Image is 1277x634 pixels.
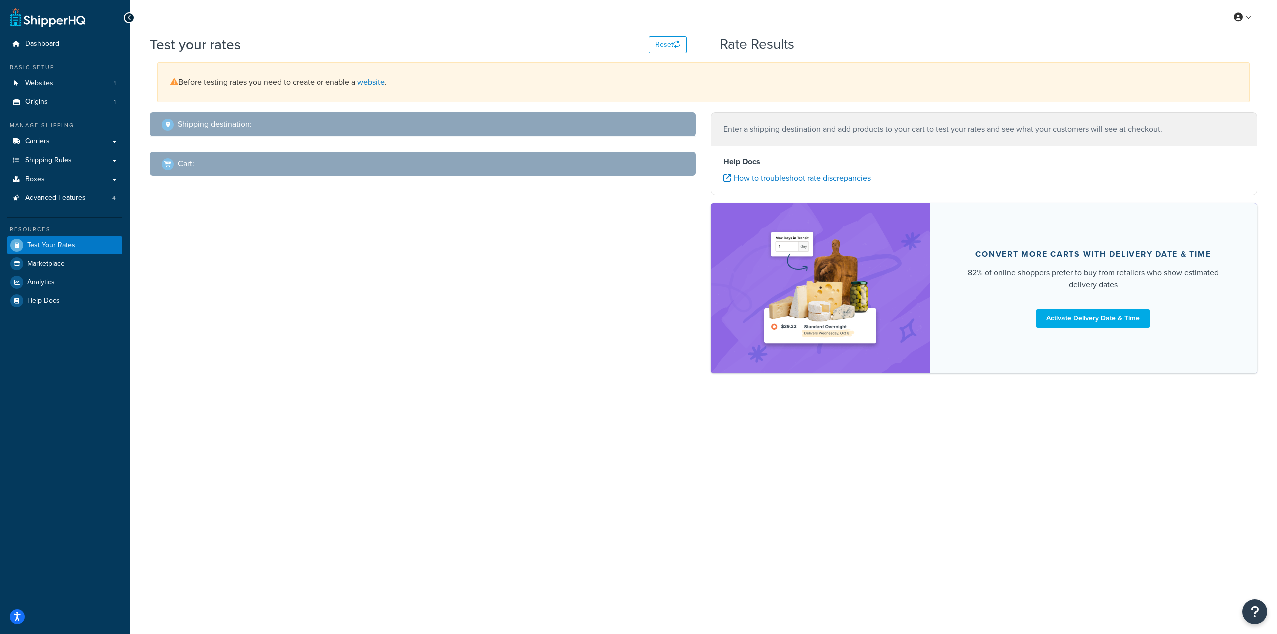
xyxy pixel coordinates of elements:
[720,37,794,52] h2: Rate Results
[7,170,122,189] a: Boxes
[7,273,122,291] a: Analytics
[7,121,122,130] div: Manage Shipping
[157,62,1250,102] div: Before testing rates you need to create or enable a .
[114,98,116,106] span: 1
[954,267,1233,291] div: 82% of online shoppers prefer to buy from retailers who show estimated delivery dates
[7,189,122,207] a: Advanced Features4
[7,74,122,93] li: Websites
[7,35,122,53] a: Dashboard
[25,98,48,106] span: Origins
[25,79,53,88] span: Websites
[7,151,122,170] a: Shipping Rules
[7,225,122,234] div: Resources
[178,120,252,129] h2: Shipping destination :
[25,40,59,48] span: Dashboard
[723,156,1245,168] h4: Help Docs
[723,122,1245,136] p: Enter a shipping destination and add products to your cart to test your rates and see what your c...
[7,74,122,93] a: Websites1
[1242,599,1267,624] button: Open Resource Center
[27,241,75,250] span: Test Your Rates
[27,297,60,305] span: Help Docs
[7,93,122,111] li: Origins
[25,137,50,146] span: Carriers
[7,236,122,254] a: Test Your Rates
[7,189,122,207] li: Advanced Features
[7,132,122,151] a: Carriers
[150,35,241,54] h1: Test your rates
[758,218,883,358] img: feature-image-ddt-36eae7f7280da8017bfb280eaccd9c446f90b1fe08728e4019434db127062ab4.png
[25,156,72,165] span: Shipping Rules
[7,292,122,310] a: Help Docs
[25,194,86,202] span: Advanced Features
[178,159,194,168] h2: Cart :
[7,93,122,111] a: Origins1
[25,175,45,184] span: Boxes
[7,63,122,72] div: Basic Setup
[357,76,385,88] a: website
[112,194,116,202] span: 4
[1036,309,1150,328] a: Activate Delivery Date & Time
[723,172,871,184] a: How to troubleshoot rate discrepancies
[7,255,122,273] a: Marketplace
[114,79,116,88] span: 1
[27,260,65,268] span: Marketplace
[975,249,1211,259] div: Convert more carts with delivery date & time
[649,36,687,53] button: Reset
[27,278,55,287] span: Analytics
